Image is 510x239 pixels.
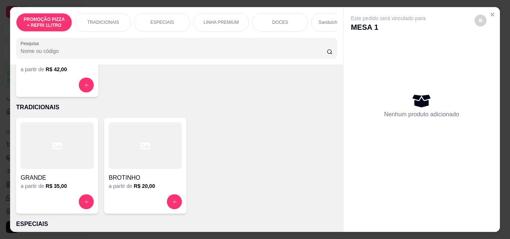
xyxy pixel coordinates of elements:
input: Pesquisa [21,47,327,55]
p: LINHA PREMIUM [203,19,239,25]
h6: R$ 35,00 [46,182,67,190]
p: TRADICIONAIS [87,19,119,25]
div: a partir de [21,66,94,73]
p: PROMOÇÃO PIZZA + REFRI 1LITRO [22,16,66,28]
h6: R$ 42,00 [46,66,67,73]
p: TRADICIONAIS [16,103,337,112]
h4: BROTINHO [109,173,182,182]
p: Sanduiche Artesanal [318,19,360,25]
div: a partir de [21,182,94,190]
p: DOCES [272,19,288,25]
p: ESPECIAIS [16,220,337,229]
p: Este pedido será vinculado para [351,15,426,22]
button: increase-product-quantity [79,194,94,209]
label: Pesquisa [21,40,41,47]
p: Nenhum produto adicionado [384,110,459,119]
button: increase-product-quantity [79,78,94,92]
h4: GRANDE [21,173,94,182]
div: a partir de [109,182,182,190]
button: increase-product-quantity [167,194,182,209]
button: decrease-product-quantity [475,15,486,26]
p: ESPECIAIS [150,19,174,25]
p: MESA 1 [351,22,426,32]
button: Close [486,9,498,21]
h6: R$ 20,00 [134,182,155,190]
